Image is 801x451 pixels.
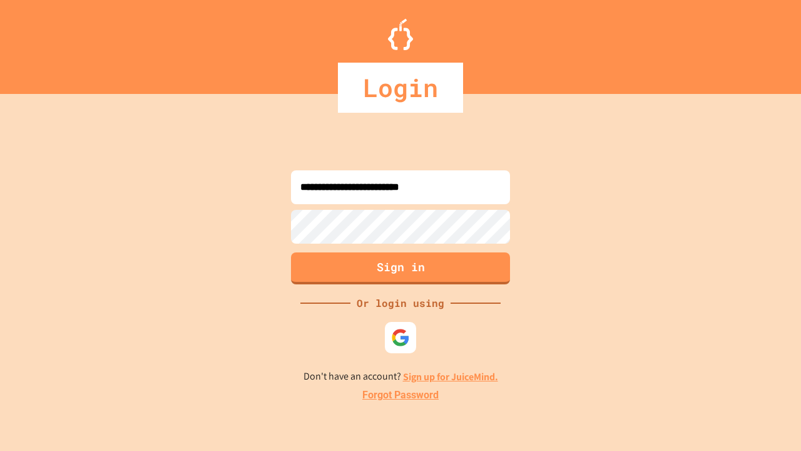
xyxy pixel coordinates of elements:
a: Sign up for JuiceMind. [403,370,498,383]
img: google-icon.svg [391,328,410,347]
button: Sign in [291,252,510,284]
p: Don't have an account? [304,369,498,385]
img: Logo.svg [388,19,413,50]
div: Login [338,63,463,113]
a: Forgot Password [362,388,439,403]
div: Or login using [350,296,451,311]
